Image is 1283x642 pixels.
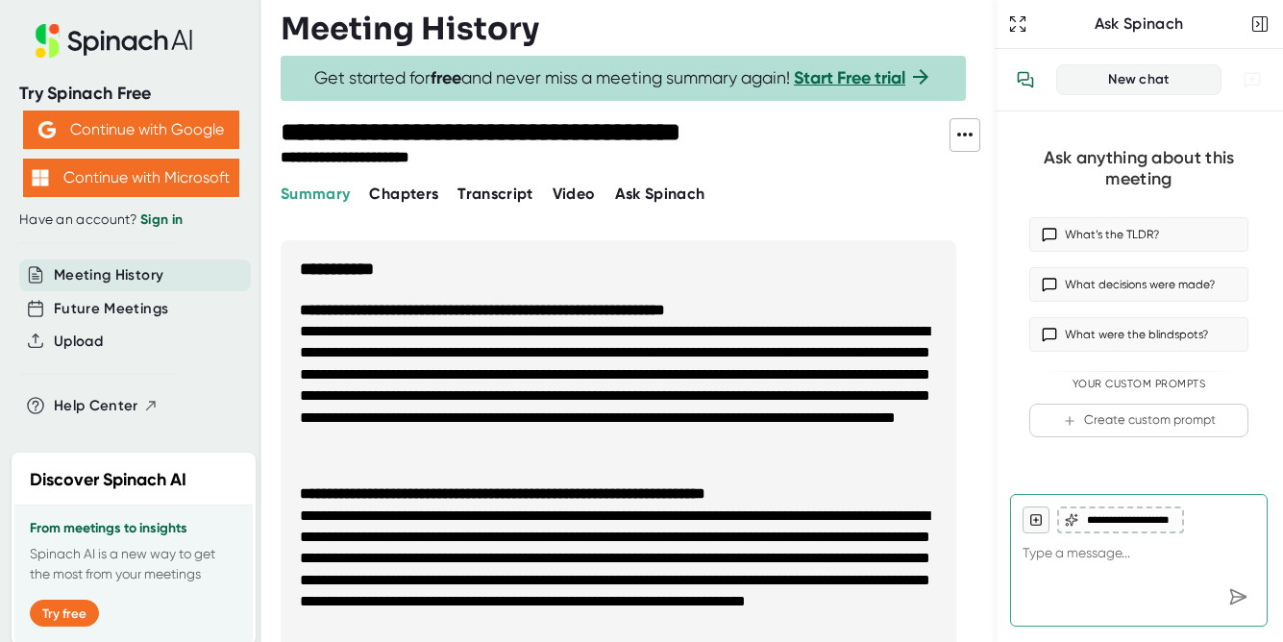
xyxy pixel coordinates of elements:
[140,211,183,228] a: Sign in
[369,185,438,203] span: Chapters
[54,264,163,286] button: Meeting History
[30,544,237,584] p: Spinach AI is a new way to get the most from your meetings
[1004,11,1031,37] button: Expand to Ask Spinach page
[54,395,159,417] button: Help Center
[1006,61,1045,99] button: View conversation history
[23,159,239,197] button: Continue with Microsoft
[369,183,438,206] button: Chapters
[314,67,932,89] span: Get started for and never miss a meeting summary again!
[457,185,533,203] span: Transcript
[54,395,138,417] span: Help Center
[281,11,539,47] h3: Meeting History
[1029,378,1248,391] div: Your Custom Prompts
[38,121,56,138] img: Aehbyd4JwY73AAAAAElFTkSuQmCC
[1029,404,1248,437] button: Create custom prompt
[1031,14,1246,34] div: Ask Spinach
[54,298,168,320] button: Future Meetings
[23,111,239,149] button: Continue with Google
[1029,147,1248,190] div: Ask anything about this meeting
[19,83,242,105] div: Try Spinach Free
[281,185,350,203] span: Summary
[553,185,596,203] span: Video
[1069,71,1209,88] div: New chat
[30,521,237,536] h3: From meetings to insights
[794,67,905,88] a: Start Free trial
[1029,217,1248,252] button: What’s the TLDR?
[457,183,533,206] button: Transcript
[615,183,705,206] button: Ask Spinach
[30,467,186,493] h2: Discover Spinach AI
[1246,11,1273,37] button: Close conversation sidebar
[1029,317,1248,352] button: What were the blindspots?
[1029,267,1248,302] button: What decisions were made?
[615,185,705,203] span: Ask Spinach
[1221,580,1255,614] div: Send message
[281,183,350,206] button: Summary
[431,67,461,88] b: free
[553,183,596,206] button: Video
[54,331,103,353] button: Upload
[19,211,242,229] div: Have an account?
[30,600,99,627] button: Try free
